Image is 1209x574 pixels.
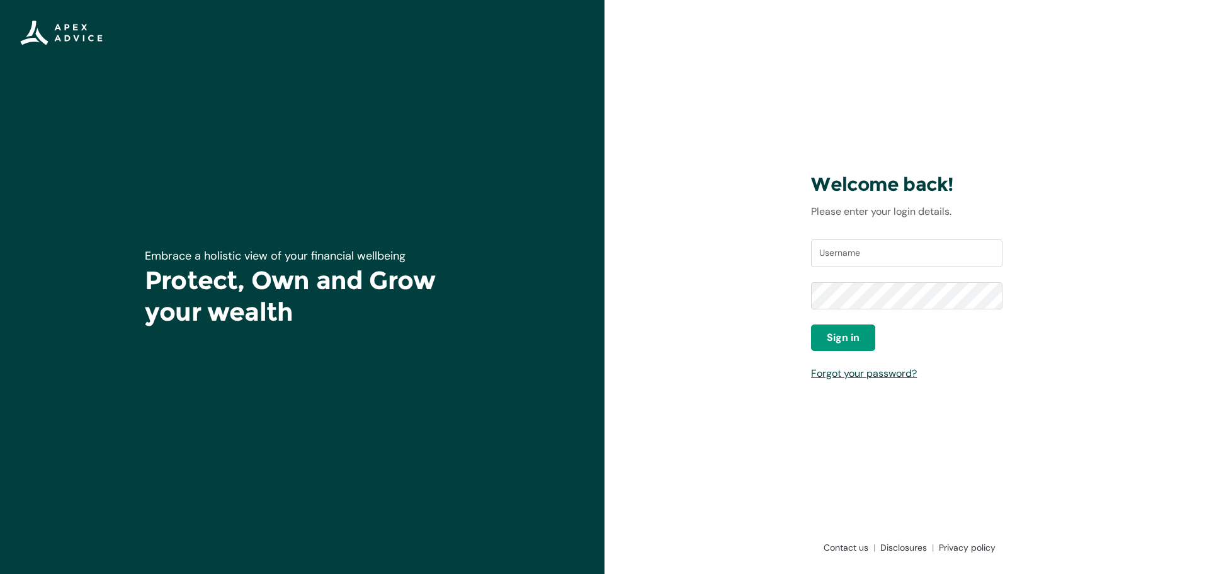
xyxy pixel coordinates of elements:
h1: Protect, Own and Grow your wealth [145,265,460,328]
a: Contact us [819,541,875,554]
span: Embrace a holistic view of your financial wellbeing [145,248,406,263]
a: Privacy policy [934,541,996,554]
button: Sign in [811,324,875,351]
input: Username [811,239,1002,267]
span: Sign in [827,330,860,345]
a: Disclosures [875,541,934,554]
a: Forgot your password? [811,367,917,380]
p: Please enter your login details. [811,204,1002,219]
h3: Welcome back! [811,173,1002,197]
img: Apex Advice Group [20,20,103,45]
